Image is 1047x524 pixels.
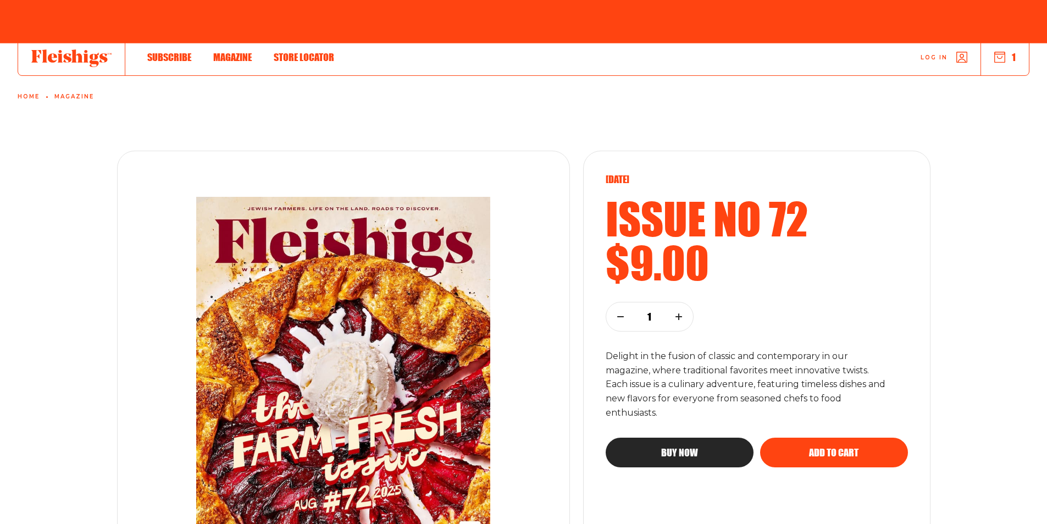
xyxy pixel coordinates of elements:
[809,448,858,457] span: Add to cart
[213,49,252,64] a: Magazine
[642,311,657,323] p: 1
[606,173,908,185] p: [DATE]
[994,51,1016,63] button: 1
[18,93,40,100] a: Home
[921,52,967,63] a: Log in
[147,49,191,64] a: Subscribe
[274,49,334,64] a: Store locator
[760,438,908,467] button: Add to cart
[147,51,191,63] span: Subscribe
[606,349,889,421] p: Delight in the fusion of classic and contemporary in our magazine, where traditional favorites me...
[606,240,908,284] h2: $9.00
[606,196,908,240] h2: Issue no 72
[274,51,334,63] span: Store locator
[661,448,698,457] span: Buy now
[921,53,948,62] span: Log in
[606,438,754,467] button: Buy now
[54,93,94,100] a: Magazine
[213,51,252,63] span: Magazine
